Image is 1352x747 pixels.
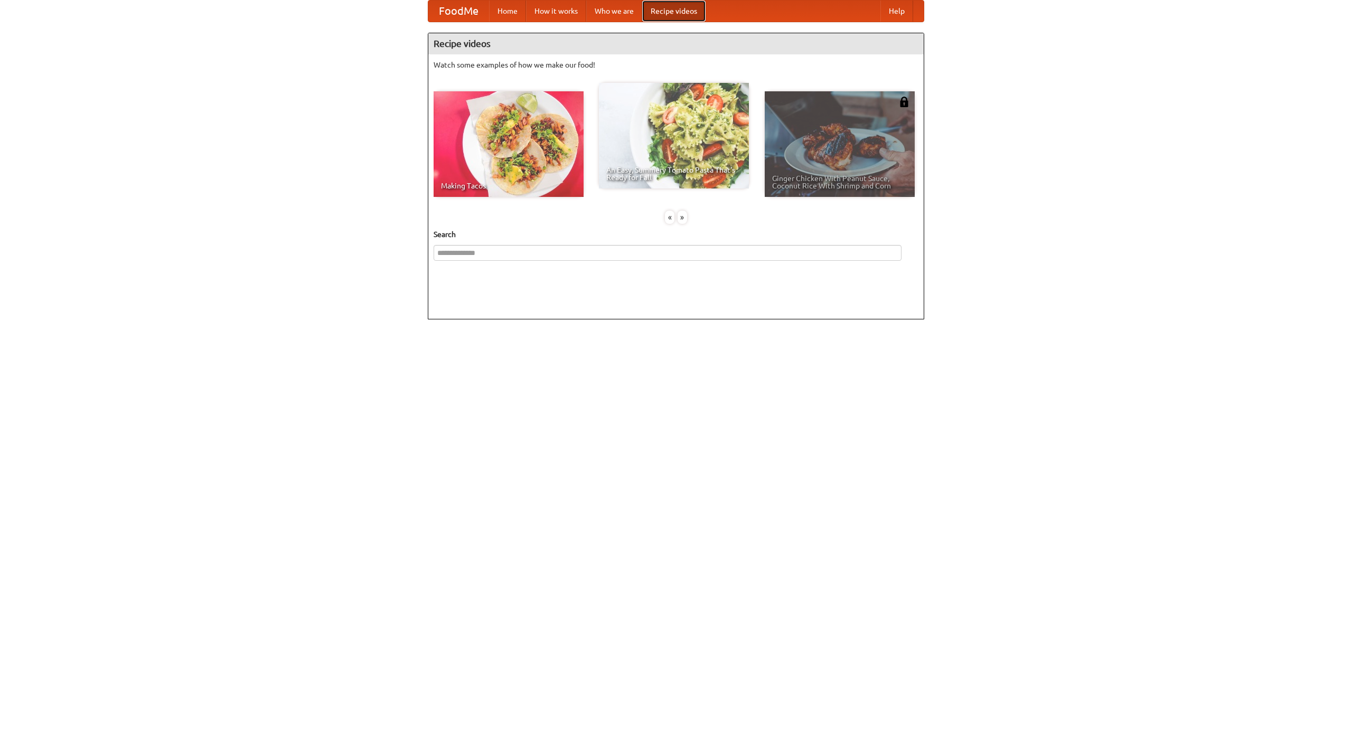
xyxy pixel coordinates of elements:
div: « [665,211,674,224]
span: An Easy, Summery Tomato Pasta That's Ready for Fall [606,166,741,181]
a: Recipe videos [642,1,706,22]
img: 483408.png [899,97,909,107]
a: Making Tacos [434,91,584,197]
a: Help [880,1,913,22]
a: FoodMe [428,1,489,22]
span: Making Tacos [441,182,576,190]
h5: Search [434,229,918,240]
p: Watch some examples of how we make our food! [434,60,918,70]
a: How it works [526,1,586,22]
a: Home [489,1,526,22]
a: Who we are [586,1,642,22]
h4: Recipe videos [428,33,924,54]
div: » [678,211,687,224]
a: An Easy, Summery Tomato Pasta That's Ready for Fall [599,83,749,188]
